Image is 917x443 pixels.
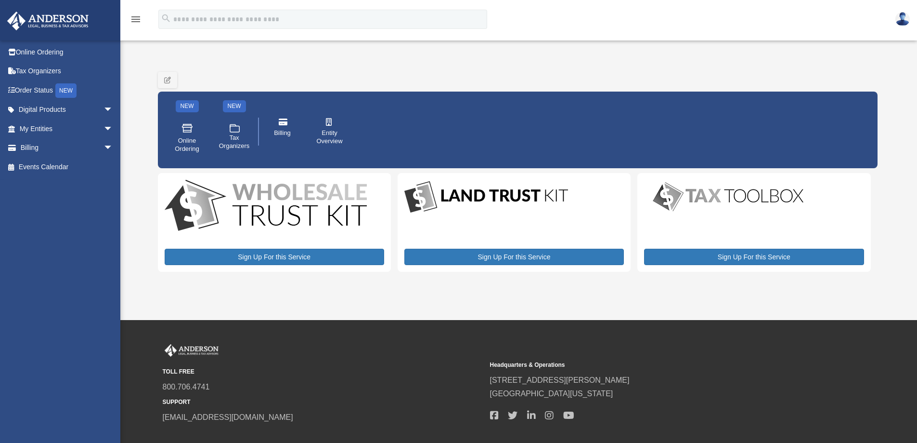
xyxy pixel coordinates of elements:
[163,413,293,421] a: [EMAIL_ADDRESS][DOMAIN_NAME]
[219,134,250,150] span: Tax Organizers
[163,383,210,391] a: 800.706.4741
[163,367,483,377] small: TOLL FREE
[103,119,123,139] span: arrow_drop_down
[404,249,624,265] a: Sign Up For this Service
[174,137,201,153] span: Online Ordering
[490,389,613,398] a: [GEOGRAPHIC_DATA][US_STATE]
[644,180,813,214] img: taxtoolbox_new-1.webp
[163,397,483,407] small: SUPPORT
[163,344,220,357] img: Anderson Advisors Platinum Portal
[274,129,291,137] span: Billing
[55,83,77,98] div: NEW
[7,42,128,62] a: Online Ordering
[644,249,864,265] a: Sign Up For this Service
[130,13,142,25] i: menu
[7,62,128,81] a: Tax Organizers
[7,157,128,176] a: Events Calendar
[165,180,367,233] img: WS-Trust-Kit-lgo-1.jpg
[7,138,128,158] a: Billingarrow_drop_down
[161,13,171,24] i: search
[223,100,246,112] div: NEW
[167,116,207,160] a: Online Ordering
[490,360,811,370] small: Headquarters & Operations
[103,100,123,120] span: arrow_drop_down
[165,249,384,265] a: Sign Up For this Service
[310,111,350,152] a: Entity Overview
[7,119,128,138] a: My Entitiesarrow_drop_down
[130,17,142,25] a: menu
[404,180,568,215] img: LandTrust_lgo-1.jpg
[176,100,199,112] div: NEW
[895,12,910,26] img: User Pic
[103,138,123,158] span: arrow_drop_down
[490,376,630,384] a: [STREET_ADDRESS][PERSON_NAME]
[7,100,123,120] a: Digital Productsarrow_drop_down
[7,81,128,100] a: Order StatusNEW
[4,12,91,30] img: Anderson Advisors Platinum Portal
[262,111,303,152] a: Billing
[316,129,343,146] span: Entity Overview
[214,116,255,160] a: Tax Organizers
